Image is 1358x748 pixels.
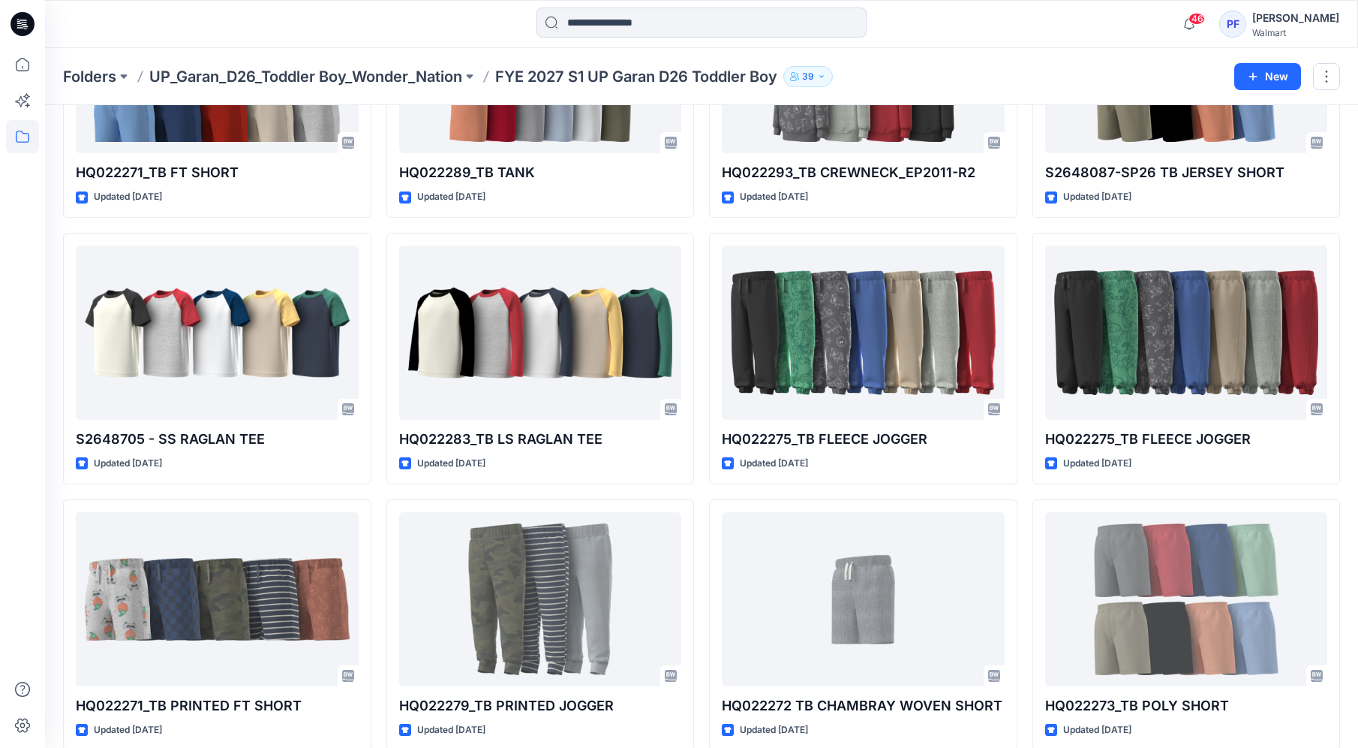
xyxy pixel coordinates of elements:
[495,66,777,87] p: FYE 2027 S1 UP Garan D26 Toddler Boy
[722,246,1005,420] a: HQ022275_TB FLEECE JOGGER
[1045,429,1328,450] p: HQ022275_TB FLEECE JOGGER
[149,66,462,87] a: UP_Garan_D26_Toddler Boy_Wonder_Nation
[1252,27,1339,38] div: Walmart
[63,66,116,87] a: Folders
[1045,512,1328,686] a: HQ022273_TB POLY SHORT
[1045,695,1328,716] p: HQ022273_TB POLY SHORT
[722,162,1005,183] p: HQ022293_TB CREWNECK_EP2011-R2
[1063,456,1131,472] p: Updated [DATE]
[76,162,359,183] p: HQ022271_TB FT SHORT
[76,429,359,450] p: S2648705 - SS RAGLAN TEE
[399,429,682,450] p: HQ022283_TB LS RAGLAN TEE
[76,246,359,420] a: S2648705 - SS RAGLAN TEE
[1219,11,1246,38] div: PF
[722,512,1005,686] a: HQ022272 TB CHAMBRAY WOVEN SHORT
[740,722,808,738] p: Updated [DATE]
[1252,9,1339,27] div: [PERSON_NAME]
[722,429,1005,450] p: HQ022275_TB FLEECE JOGGER
[399,695,682,716] p: HQ022279_TB PRINTED JOGGER
[94,189,162,205] p: Updated [DATE]
[94,456,162,472] p: Updated [DATE]
[417,456,485,472] p: Updated [DATE]
[76,695,359,716] p: HQ022271_TB PRINTED FT SHORT
[417,722,485,738] p: Updated [DATE]
[76,512,359,686] a: HQ022271_TB PRINTED FT SHORT
[1063,722,1131,738] p: Updated [DATE]
[722,695,1005,716] p: HQ022272 TB CHAMBRAY WOVEN SHORT
[417,189,485,205] p: Updated [DATE]
[1188,13,1205,25] span: 46
[1045,246,1328,420] a: HQ022275_TB FLEECE JOGGER
[1045,162,1328,183] p: S2648087-SP26 TB JERSEY SHORT
[1063,189,1131,205] p: Updated [DATE]
[399,246,682,420] a: HQ022283_TB LS RAGLAN TEE
[94,722,162,738] p: Updated [DATE]
[783,66,833,87] button: 39
[399,512,682,686] a: HQ022279_TB PRINTED JOGGER
[740,189,808,205] p: Updated [DATE]
[399,162,682,183] p: HQ022289_TB TANK
[740,456,808,472] p: Updated [DATE]
[802,68,814,85] p: 39
[1234,63,1301,90] button: New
